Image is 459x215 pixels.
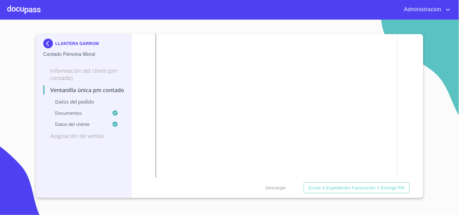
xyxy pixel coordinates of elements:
[43,121,112,127] p: Datos del cliente
[156,32,398,194] iframe: CURP Beneficiarios Controladores
[304,182,410,194] button: Enviar a Expedientes Facturación y Entrega PM
[43,67,125,82] p: Información del Client (PM contado)
[399,5,444,14] span: Administracion
[43,39,125,51] div: LLANTERA GARROM
[43,110,112,116] p: Documentos
[263,182,288,194] button: Descargar
[399,5,452,14] button: account of current user
[55,41,99,46] p: LLANTERA GARROM
[43,39,55,48] img: Docupass spot blue
[43,51,125,58] p: Contado Persona Moral
[43,132,125,140] p: Asignación de Ventas
[43,86,125,94] p: Ventanilla única PM contado
[265,184,286,192] span: Descargar
[309,184,405,192] span: Enviar a Expedientes Facturación y Entrega PM
[43,98,125,105] p: Datos del pedido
